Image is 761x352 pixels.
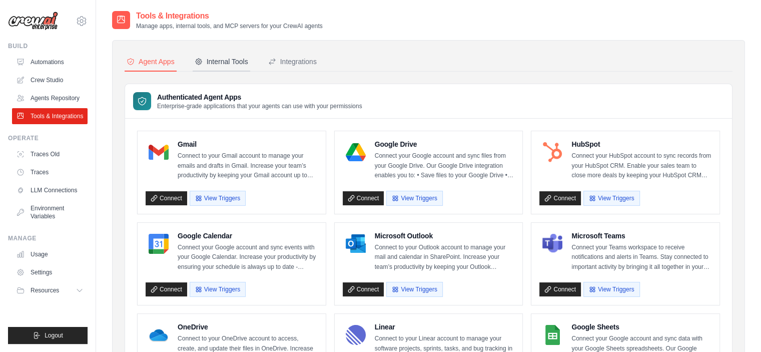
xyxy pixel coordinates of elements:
div: Integrations [268,57,317,67]
h4: Google Sheets [571,322,711,332]
img: Microsoft Teams Logo [542,234,562,254]
a: Agents Repository [12,90,88,106]
button: View Triggers [190,191,246,206]
p: Enterprise-grade applications that your agents can use with your permissions [157,102,362,110]
h4: HubSpot [571,139,711,149]
button: Logout [8,327,88,344]
img: Logo [8,12,58,31]
button: Agent Apps [125,53,177,72]
a: Connect [343,191,384,205]
p: Connect to your Gmail account to manage your emails and drafts in Gmail. Increase your team’s pro... [178,151,318,181]
h4: Linear [375,322,515,332]
h4: Microsoft Teams [571,231,711,241]
button: Resources [12,282,88,298]
h3: Authenticated Agent Apps [157,92,362,102]
a: LLM Connections [12,182,88,198]
button: View Triggers [583,282,639,297]
img: OneDrive Logo [149,325,169,345]
button: View Triggers [190,282,246,297]
p: Connect your HubSpot account to sync records from your HubSpot CRM. Enable your sales team to clo... [571,151,711,181]
p: Connect your Google account and sync files from your Google Drive. Our Google Drive integration e... [375,151,515,181]
img: Linear Logo [346,325,366,345]
a: Automations [12,54,88,70]
a: Settings [12,264,88,280]
h4: Google Calendar [178,231,318,241]
img: Google Sheets Logo [542,325,562,345]
a: Connect [146,282,187,296]
a: Traces [12,164,88,180]
p: Connect your Teams workspace to receive notifications and alerts in Teams. Stay connected to impo... [571,243,711,272]
div: Operate [8,134,88,142]
span: Resources [31,286,59,294]
div: Build [8,42,88,50]
img: Google Calendar Logo [149,234,169,254]
button: View Triggers [386,282,442,297]
img: HubSpot Logo [542,142,562,162]
h4: Google Drive [375,139,515,149]
p: Connect to your Outlook account to manage your mail and calendar in SharePoint. Increase your tea... [375,243,515,272]
img: Microsoft Outlook Logo [346,234,366,254]
a: Traces Old [12,146,88,162]
a: Connect [539,282,581,296]
h4: Gmail [178,139,318,149]
a: Connect [343,282,384,296]
p: Manage apps, internal tools, and MCP servers for your CrewAI agents [136,22,323,30]
h4: OneDrive [178,322,318,332]
div: Agent Apps [127,57,175,67]
a: Environment Variables [12,200,88,224]
h4: Microsoft Outlook [375,231,515,241]
h2: Tools & Integrations [136,10,323,22]
a: Crew Studio [12,72,88,88]
a: Connect [146,191,187,205]
button: View Triggers [583,191,639,206]
a: Connect [539,191,581,205]
span: Logout [45,331,63,339]
a: Tools & Integrations [12,108,88,124]
div: Internal Tools [195,57,248,67]
button: Internal Tools [193,53,250,72]
img: Gmail Logo [149,142,169,162]
a: Usage [12,246,88,262]
img: Google Drive Logo [346,142,366,162]
div: Manage [8,234,88,242]
button: View Triggers [386,191,442,206]
button: Integrations [266,53,319,72]
p: Connect your Google account and sync events with your Google Calendar. Increase your productivity... [178,243,318,272]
